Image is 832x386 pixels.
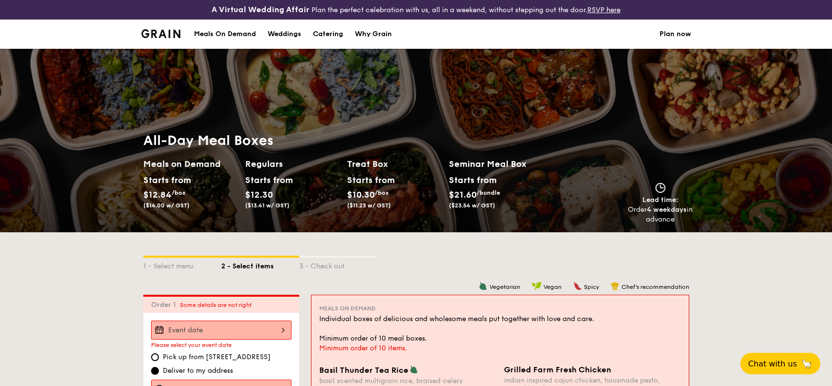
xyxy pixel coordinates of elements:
span: Chef's recommendation [621,284,689,290]
div: 3 - Check out [299,258,377,271]
div: Why Grain [355,20,392,49]
span: ($11.23 w/ GST) [347,202,391,209]
span: ($13.41 w/ GST) [245,202,290,209]
span: ($14.00 w/ GST) [143,202,190,209]
h2: Meals on Demand [143,157,237,171]
div: 1 - Select menu [143,258,221,271]
span: /box [172,189,186,196]
a: Meals On Demand [188,20,262,49]
h1: All-Day Meal Boxes [143,132,551,149]
img: Grain [141,29,181,38]
div: Weddings [268,20,301,49]
a: Catering [307,20,349,49]
div: Order in advance [628,205,693,224]
span: $12.84 [143,189,172,200]
div: Individual boxes of delicious and wholesome meals put together with love and care. Minimum order ... [319,314,681,344]
span: Vegetarian [489,284,520,290]
div: Starts from [347,173,390,187]
div: Please select your event date [151,342,291,348]
div: Meals On Demand [194,20,256,49]
span: /bundle [477,189,500,196]
span: Lead time: [642,196,678,204]
span: /box [375,189,389,196]
span: Pick up from [STREET_ADDRESS] [163,352,271,362]
a: Plan now [659,20,691,49]
a: RSVP here [587,6,620,14]
span: $12.30 [245,189,273,200]
img: icon-vegetarian.fe4039eb.svg [479,282,487,290]
span: Order 1 [151,301,180,309]
span: 🦙 [801,358,813,369]
h2: Treat Box [347,157,441,171]
span: Some details are not right [180,302,252,308]
h2: Regulars [245,157,339,171]
img: icon-clock.2db775ea.svg [653,183,668,193]
button: Chat with us🦙 [740,353,820,374]
div: Starts from [449,173,496,187]
span: $10.30 [347,189,375,200]
h4: A Virtual Wedding Affair [212,4,310,16]
div: Starts from [143,173,187,187]
div: Minimum order of 10 items. [319,344,681,353]
input: Deliver to my address [151,367,159,375]
span: $21.60 [449,189,477,200]
span: Spicy [584,284,599,290]
div: 2 - Select items [221,258,299,271]
span: Basil Thunder Tea Rice [319,366,408,375]
h2: Seminar Meal Box [449,157,551,171]
a: Weddings [262,20,307,49]
span: Meals on Demand [319,305,376,312]
div: Catering [313,20,343,49]
span: Deliver to my address [163,366,233,376]
img: icon-vegan.f8ff3823.svg [532,282,542,290]
img: icon-vegetarian.fe4039eb.svg [409,365,418,374]
span: Vegan [543,284,561,290]
img: icon-spicy.37a8142b.svg [573,282,582,290]
div: Plan the perfect celebration with us, all in a weekend, without stepping out the door. [139,4,694,16]
span: Grilled Farm Fresh Chicken [504,365,611,374]
img: icon-chef-hat.a58ddaea.svg [611,282,619,290]
input: Event date [151,321,291,340]
div: Starts from [245,173,289,187]
input: Pick up from [STREET_ADDRESS] [151,353,159,361]
span: ($23.54 w/ GST) [449,202,495,209]
a: Why Grain [349,20,398,49]
a: Logotype [141,29,181,38]
strong: 4 weekdays [647,205,687,214]
span: Chat with us [748,359,797,368]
